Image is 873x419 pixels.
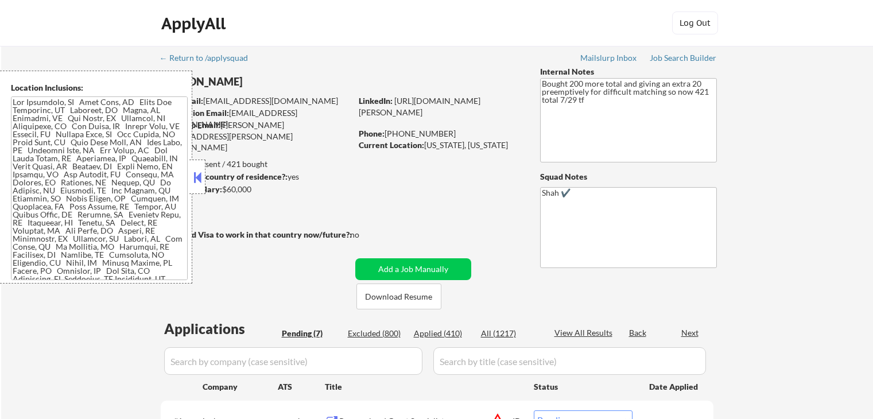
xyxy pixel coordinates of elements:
[359,96,393,106] strong: LinkedIn:
[160,54,259,62] div: ← Return to /applysquad
[203,381,278,393] div: Company
[534,376,633,397] div: Status
[672,11,718,34] button: Log Out
[161,75,397,89] div: [PERSON_NAME]
[161,230,352,239] strong: Will need Visa to work in that country now/future?:
[540,171,717,183] div: Squad Notes
[681,327,700,339] div: Next
[649,381,700,393] div: Date Applied
[650,54,717,62] div: Job Search Builder
[164,322,278,336] div: Applications
[350,229,383,240] div: no
[650,53,717,65] a: Job Search Builder
[481,328,538,339] div: All (1217)
[580,53,638,65] a: Mailslurp Inbox
[359,139,521,151] div: [US_STATE], [US_STATE]
[580,54,638,62] div: Mailslurp Inbox
[11,82,188,94] div: Location Inclusions:
[282,328,339,339] div: Pending (7)
[160,184,351,195] div: $60,000
[629,327,647,339] div: Back
[160,171,348,183] div: yes
[160,172,288,181] strong: Can work in country of residence?:
[414,328,471,339] div: Applied (410)
[325,381,523,393] div: Title
[160,158,351,170] div: 410 sent / 421 bought
[348,328,405,339] div: Excluded (800)
[161,14,229,33] div: ApplyAll
[160,53,259,65] a: ← Return to /applysquad
[359,96,480,117] a: [URL][DOMAIN_NAME][PERSON_NAME]
[161,107,351,130] div: [EMAIL_ADDRESS][DOMAIN_NAME]
[356,284,441,309] button: Download Resume
[355,258,471,280] button: Add a Job Manually
[359,128,521,139] div: [PHONE_NUMBER]
[161,119,351,153] div: [PERSON_NAME][EMAIL_ADDRESS][PERSON_NAME][DOMAIN_NAME]
[554,327,616,339] div: View All Results
[433,347,706,375] input: Search by title (case sensitive)
[359,140,424,150] strong: Current Location:
[359,129,385,138] strong: Phone:
[161,95,351,107] div: [EMAIL_ADDRESS][DOMAIN_NAME]
[278,381,325,393] div: ATS
[164,347,422,375] input: Search by company (case sensitive)
[540,66,717,77] div: Internal Notes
